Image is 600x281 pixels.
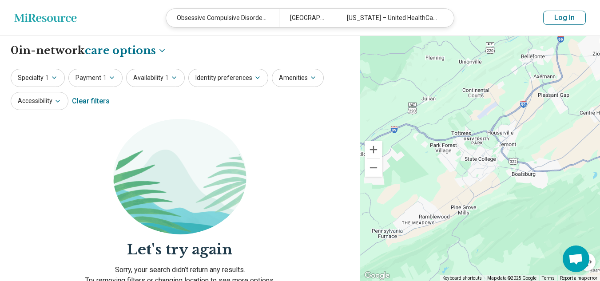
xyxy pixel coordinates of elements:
[542,276,555,281] a: Terms (opens in new tab)
[126,69,185,87] button: Availability1
[336,9,449,27] div: [US_STATE] – United HealthCare
[272,69,324,87] button: Amenities
[11,92,68,110] button: Accessibility
[365,159,382,177] button: Zoom out
[11,240,350,260] h2: Let's try again
[68,69,123,87] button: Payment1
[103,73,107,83] span: 1
[188,69,268,87] button: Identity preferences
[72,91,110,112] div: Clear filters
[563,245,589,272] div: Open chat
[85,43,167,58] button: Care options
[279,9,335,27] div: [GEOGRAPHIC_DATA], [GEOGRAPHIC_DATA]
[487,276,536,281] span: Map data ©2025 Google
[11,43,167,58] h1: 0 in-network
[365,141,382,158] button: Zoom in
[165,73,169,83] span: 1
[85,43,156,58] span: care options
[166,9,279,27] div: Obsessive Compulsive Disorder (OCD)
[45,73,49,83] span: 1
[11,69,65,87] button: Specialty1
[543,11,586,25] button: Log In
[560,276,597,281] a: Report a map error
